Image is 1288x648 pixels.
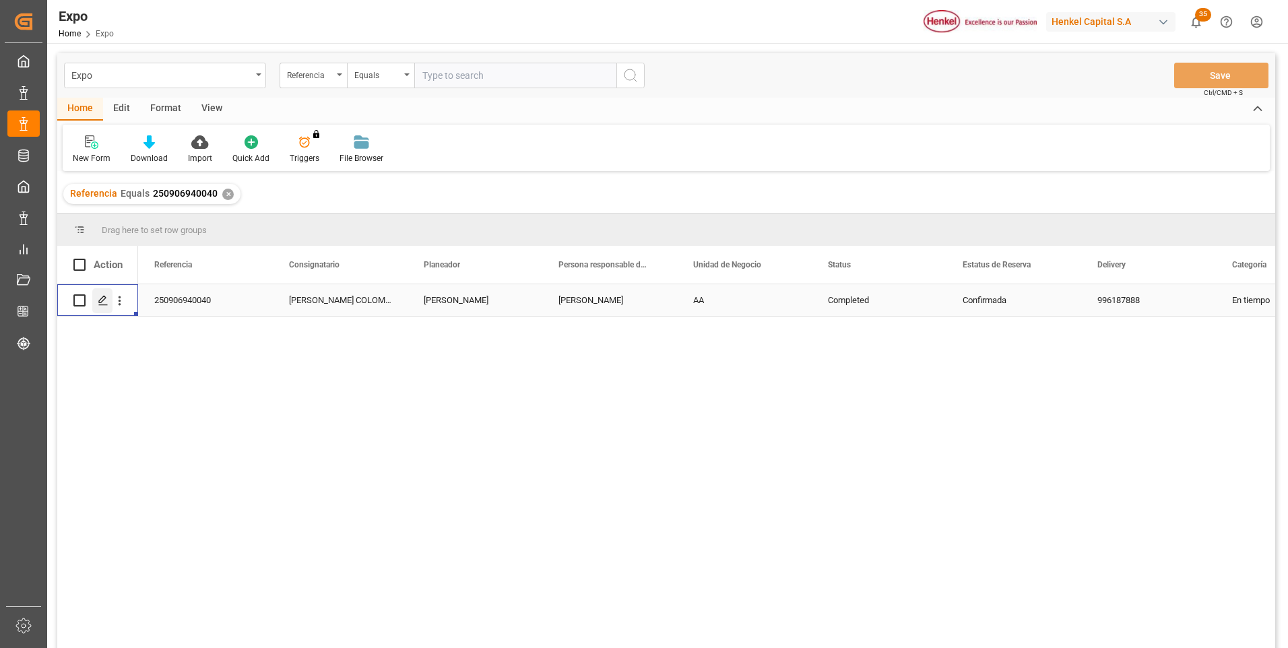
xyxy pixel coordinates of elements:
button: open menu [347,63,414,88]
div: 996187888 [1081,284,1216,316]
div: Expo [71,66,251,83]
span: Equals [121,188,150,199]
span: Referencia [154,260,192,269]
span: Estatus de Reserva [963,260,1031,269]
div: Press SPACE to select this row. [57,284,138,317]
span: Referencia [70,188,117,199]
div: View [191,98,232,121]
div: New Form [73,152,110,164]
button: show 35 new notifications [1181,7,1211,37]
span: 35 [1195,8,1211,22]
span: Delivery [1097,260,1126,269]
div: ✕ [222,189,234,200]
div: Completed [812,284,946,316]
button: open menu [280,63,347,88]
span: Categoría [1232,260,1266,269]
span: Persona responsable de seguimiento [558,260,649,269]
span: Unidad de Negocio [693,260,761,269]
span: Drag here to set row groups [102,225,207,235]
div: Expo [59,6,114,26]
div: File Browser [340,152,383,164]
span: Status [828,260,851,269]
div: Equals [354,66,400,82]
div: Henkel Capital S.A [1046,12,1176,32]
div: [PERSON_NAME] [542,284,677,316]
div: Home [57,98,103,121]
a: Home [59,29,81,38]
span: Planeador [424,260,460,269]
span: 250906940040 [153,188,218,199]
span: Consignatario [289,260,340,269]
img: Henkel%20logo.jpg_1689854090.jpg [924,10,1037,34]
div: 250906940040 [138,284,273,316]
div: [PERSON_NAME] [408,284,542,316]
button: Save [1174,63,1268,88]
div: [PERSON_NAME] COLOMBIANA S.A.S. [273,284,408,316]
div: Action [94,259,123,271]
span: Ctrl/CMD + S [1204,88,1243,98]
button: open menu [64,63,266,88]
div: Download [131,152,168,164]
button: Henkel Capital S.A [1046,9,1181,34]
button: Help Center [1211,7,1242,37]
div: Edit [103,98,140,121]
div: Quick Add [232,152,269,164]
div: Confirmada [963,285,1065,316]
div: Import [188,152,212,164]
button: search button [616,63,645,88]
div: Format [140,98,191,121]
div: AA [677,284,812,316]
div: Referencia [287,66,333,82]
input: Type to search [414,63,616,88]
